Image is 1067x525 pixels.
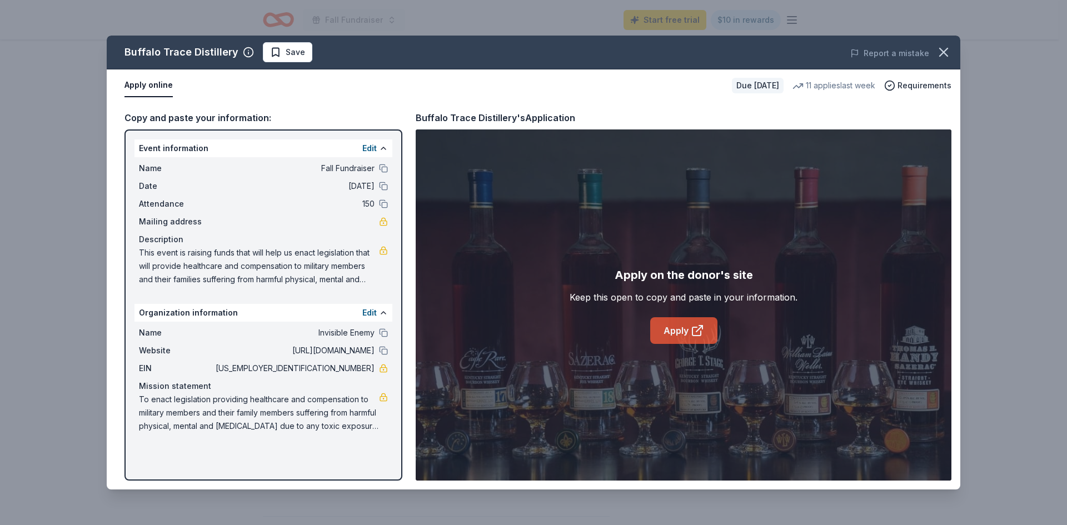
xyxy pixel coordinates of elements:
div: Copy and paste your information: [124,111,402,125]
a: Apply [650,317,717,344]
span: EIN [139,362,213,375]
button: Edit [362,142,377,155]
span: Name [139,162,213,175]
button: Save [263,42,312,62]
div: Mission statement [139,379,388,393]
div: Description [139,233,388,246]
div: Organization information [134,304,392,322]
span: [US_EMPLOYER_IDENTIFICATION_NUMBER] [213,362,375,375]
button: Report a mistake [850,47,929,60]
span: Mailing address [139,215,213,228]
span: Requirements [898,79,951,92]
span: [DATE] [213,179,375,193]
div: Apply on the donor's site [615,266,753,284]
span: 150 [213,197,375,211]
span: Name [139,326,213,339]
div: Buffalo Trace Distillery [124,43,238,61]
span: Save [286,46,305,59]
span: Fall Fundraiser [213,162,375,175]
span: This event is raising funds that will help us enact legislation that will provide healthcare and ... [139,246,379,286]
div: Due [DATE] [732,78,784,93]
div: Buffalo Trace Distillery's Application [416,111,575,125]
div: Event information [134,139,392,157]
span: Date [139,179,213,193]
button: Requirements [884,79,951,92]
span: Attendance [139,197,213,211]
span: Invisible Enemy [213,326,375,339]
div: 11 applies last week [792,79,875,92]
div: Keep this open to copy and paste in your information. [570,291,797,304]
button: Edit [362,306,377,319]
span: [URL][DOMAIN_NAME] [213,344,375,357]
span: To enact legislation providing healthcare and compensation to military members and their family m... [139,393,379,433]
button: Apply online [124,74,173,97]
span: Website [139,344,213,357]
